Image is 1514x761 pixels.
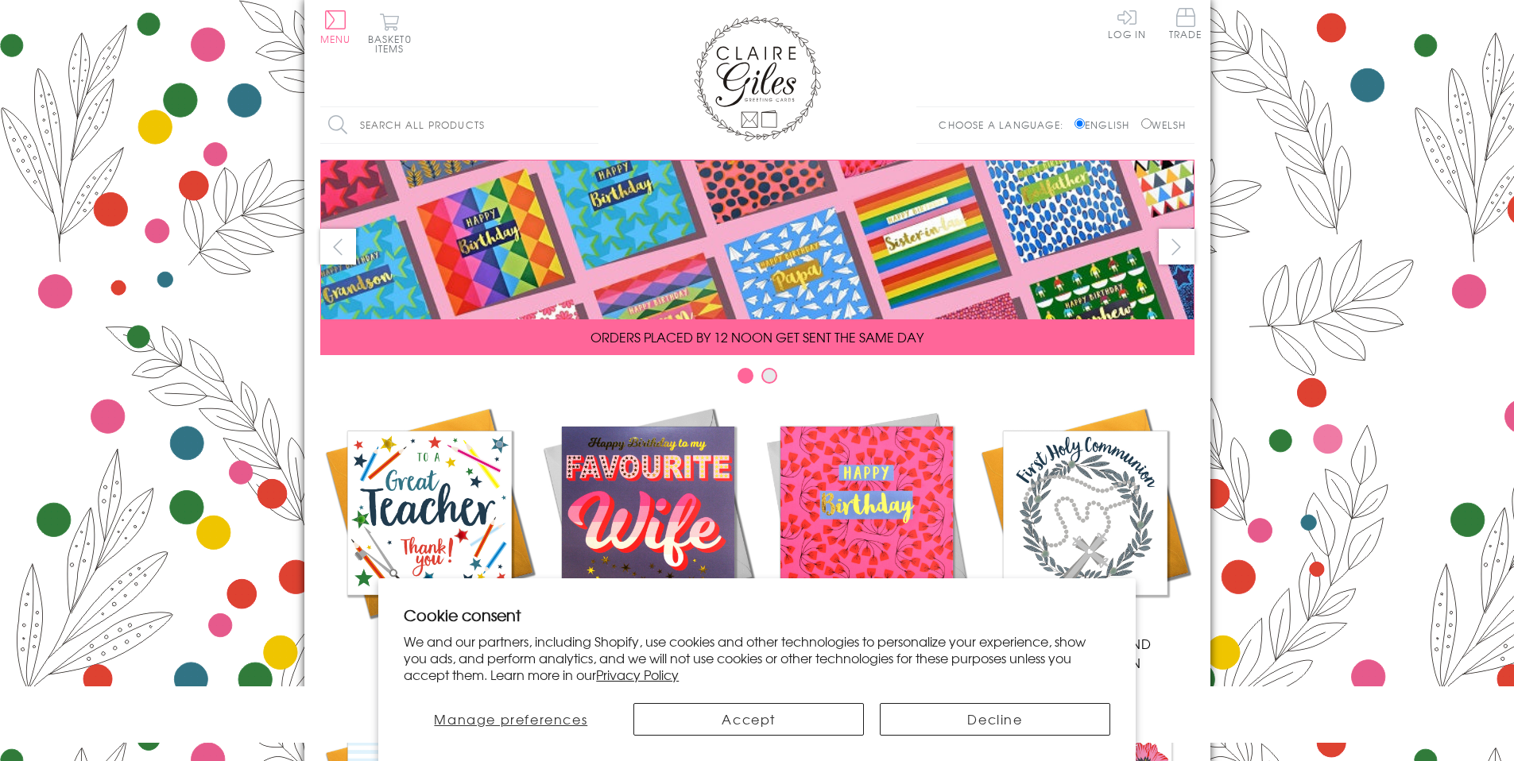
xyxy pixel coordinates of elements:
[590,327,924,346] span: ORDERS PLACED BY 12 NOON GET SENT THE SAME DAY
[368,13,412,53] button: Basket0 items
[1169,8,1202,39] span: Trade
[761,368,777,384] button: Carousel Page 2
[404,604,1110,626] h2: Cookie consent
[738,368,753,384] button: Carousel Page 1 (Current Slide)
[404,633,1110,682] p: We and our partners, including Shopify, use cookies and other technologies to personalize your ex...
[320,367,1195,392] div: Carousel Pagination
[976,404,1195,672] a: Communion and Confirmation
[1141,118,1152,129] input: Welsh
[320,10,351,44] button: Menu
[583,107,598,143] input: Search
[320,32,351,46] span: Menu
[880,703,1110,736] button: Decline
[1141,118,1187,132] label: Welsh
[1159,229,1195,265] button: next
[320,229,356,265] button: prev
[1075,118,1085,129] input: English
[320,404,539,653] a: Academic
[694,16,821,141] img: Claire Giles Greetings Cards
[320,107,598,143] input: Search all products
[633,703,864,736] button: Accept
[539,404,757,653] a: New Releases
[404,703,618,736] button: Manage preferences
[1075,118,1137,132] label: English
[757,404,976,653] a: Birthdays
[375,32,412,56] span: 0 items
[1108,8,1146,39] a: Log In
[596,665,679,684] a: Privacy Policy
[939,118,1071,132] p: Choose a language:
[1169,8,1202,42] a: Trade
[434,709,587,728] span: Manage preferences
